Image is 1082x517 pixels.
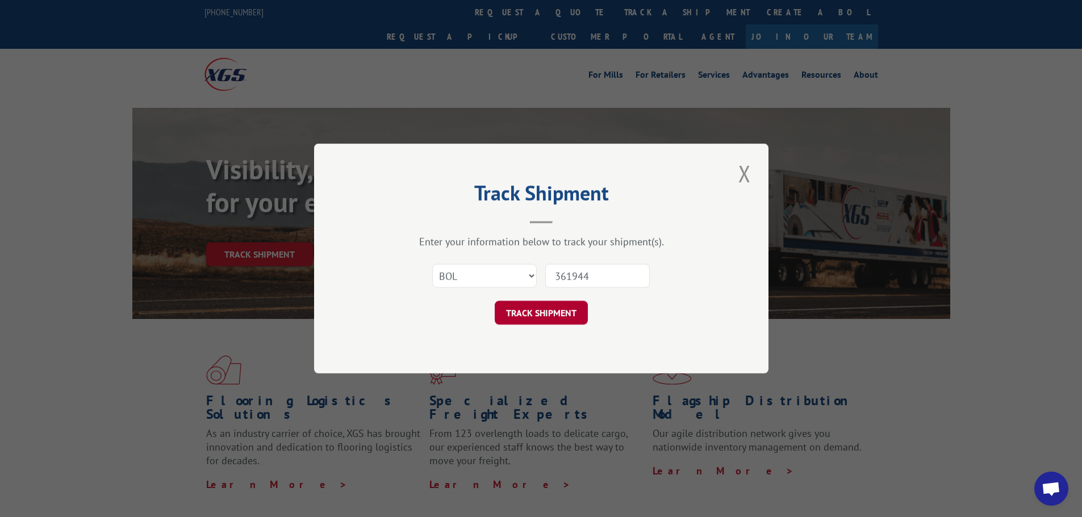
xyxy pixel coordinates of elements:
button: TRACK SHIPMENT [495,301,588,325]
button: Close modal [735,158,754,189]
h2: Track Shipment [371,185,712,207]
a: Open chat [1034,472,1068,506]
input: Number(s) [545,264,650,288]
div: Enter your information below to track your shipment(s). [371,235,712,248]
